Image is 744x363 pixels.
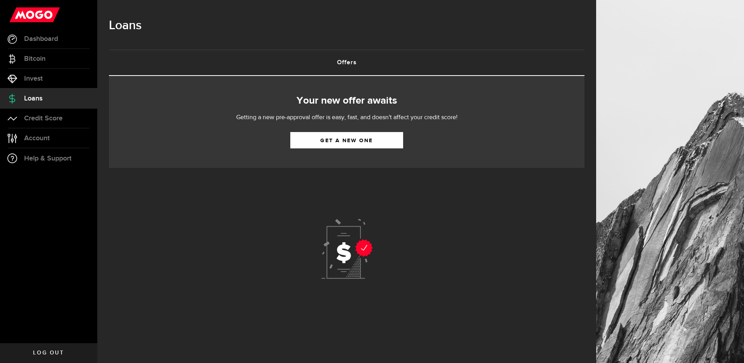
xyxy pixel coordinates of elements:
span: Credit Score [24,115,63,122]
a: Get a new one [290,132,403,148]
iframe: LiveChat chat widget [711,330,744,363]
a: Offers [109,50,584,75]
ul: Tabs Navigation [109,49,584,76]
span: Log out [33,350,64,356]
span: Bitcoin [24,55,46,62]
span: Account [24,135,50,142]
span: Help & Support [24,155,72,162]
span: Invest [24,75,43,82]
h2: Your new offer awaits [121,93,573,109]
span: Loans [24,95,42,102]
p: Getting a new pre-approval offer is easy, fast, and doesn't affect your credit score! [212,113,481,122]
span: Dashboard [24,35,58,42]
h1: Loans [109,16,584,36]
